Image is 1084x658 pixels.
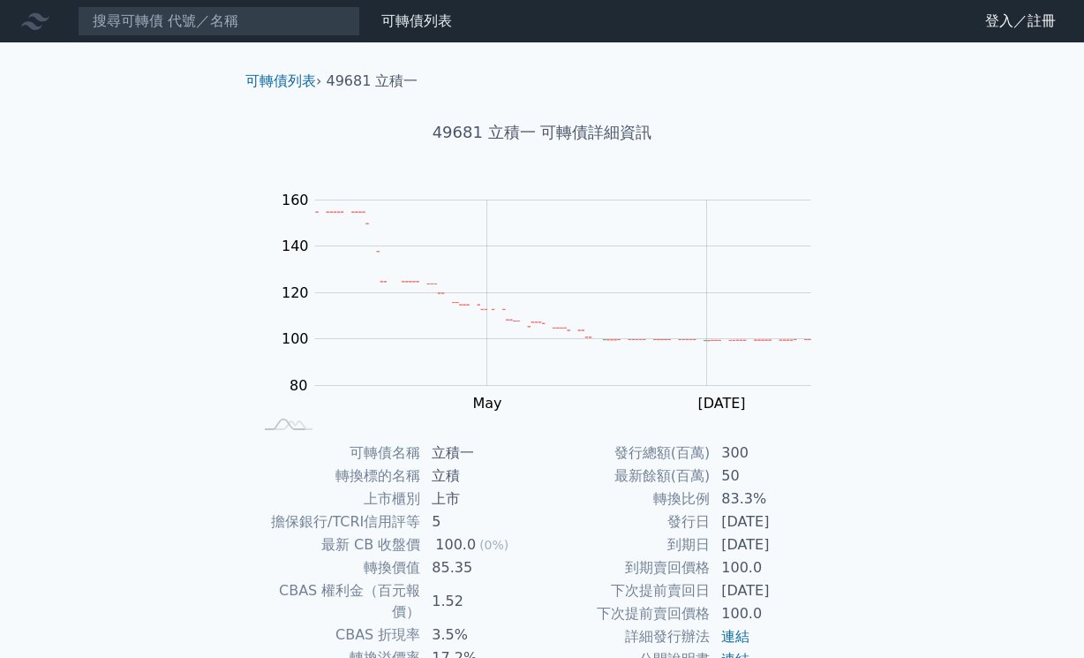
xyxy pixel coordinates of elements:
tspan: 80 [290,377,307,394]
td: 1.52 [421,579,542,624]
input: 搜尋可轉債 代號／名稱 [78,6,360,36]
td: CBAS 折現率 [252,624,421,647]
li: 49681 立積一 [327,71,418,92]
h1: 49681 立積一 可轉債詳細資訊 [231,120,853,145]
a: 可轉債列表 [245,72,316,89]
td: 到期日 [542,533,711,556]
td: [DATE] [711,511,832,533]
td: [DATE] [711,533,832,556]
td: 100.0 [711,556,832,579]
td: 3.5% [421,624,542,647]
li: › [245,71,321,92]
a: 登入／註冊 [971,7,1070,35]
td: 詳細發行辦法 [542,625,711,648]
td: 立積一 [421,442,542,465]
td: 最新餘額(百萬) [542,465,711,488]
td: 上市櫃別 [252,488,421,511]
a: 可轉債列表 [381,12,452,29]
td: 轉換價值 [252,556,421,579]
a: 連結 [721,628,749,645]
g: Chart [273,192,838,448]
td: [DATE] [711,579,832,602]
td: 85.35 [421,556,542,579]
div: 100.0 [432,534,479,556]
tspan: 100 [282,330,309,347]
g: Series [315,212,810,341]
td: CBAS 權利金（百元報價） [252,579,421,624]
td: 下次提前賣回日 [542,579,711,602]
td: 50 [711,465,832,488]
td: 可轉債名稱 [252,442,421,465]
td: 到期賣回價格 [542,556,711,579]
td: 擔保銀行/TCRI信用評等 [252,511,421,533]
td: 轉換比例 [542,488,711,511]
tspan: 160 [282,192,309,208]
td: 轉換標的名稱 [252,465,421,488]
tspan: 140 [282,238,309,254]
td: 100.0 [711,602,832,625]
td: 5 [421,511,542,533]
td: 上市 [421,488,542,511]
td: 發行總額(百萬) [542,442,711,465]
tspan: [DATE] [697,395,745,412]
td: 下次提前賣回價格 [542,602,711,625]
td: 83.3% [711,488,832,511]
td: 300 [711,442,832,465]
td: 立積 [421,465,542,488]
td: 發行日 [542,511,711,533]
tspan: May [472,395,501,412]
tspan: 120 [282,284,309,301]
span: (0%) [479,538,508,552]
td: 最新 CB 收盤價 [252,533,421,556]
